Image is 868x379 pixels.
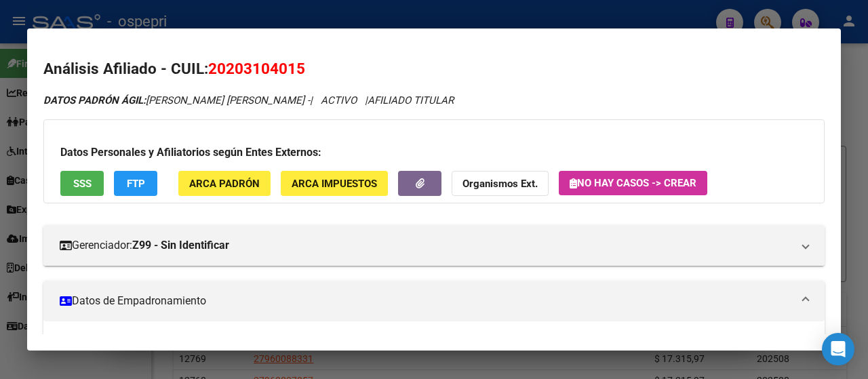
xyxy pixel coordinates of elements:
[60,237,792,254] mat-panel-title: Gerenciador:
[43,94,310,106] span: [PERSON_NAME] [PERSON_NAME] -
[43,281,825,321] mat-expansion-panel-header: Datos de Empadronamiento
[281,171,388,196] button: ARCA Impuestos
[60,293,792,309] mat-panel-title: Datos de Empadronamiento
[178,171,271,196] button: ARCA Padrón
[452,171,549,196] button: Organismos Ext.
[189,178,260,190] span: ARCA Padrón
[60,171,104,196] button: SSS
[73,178,92,190] span: SSS
[132,237,229,254] strong: Z99 - Sin Identificar
[43,58,825,81] h2: Análisis Afiliado - CUIL:
[43,94,454,106] i: | ACTIVO |
[559,171,707,195] button: No hay casos -> Crear
[368,94,454,106] span: AFILIADO TITULAR
[60,144,808,161] h3: Datos Personales y Afiliatorios según Entes Externos:
[43,225,825,266] mat-expansion-panel-header: Gerenciador:Z99 - Sin Identificar
[570,177,696,189] span: No hay casos -> Crear
[127,178,145,190] span: FTP
[822,333,854,365] div: Open Intercom Messenger
[114,171,157,196] button: FTP
[462,178,538,190] strong: Organismos Ext.
[43,94,146,106] strong: DATOS PADRÓN ÁGIL:
[292,178,377,190] span: ARCA Impuestos
[208,60,305,77] span: 20203104015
